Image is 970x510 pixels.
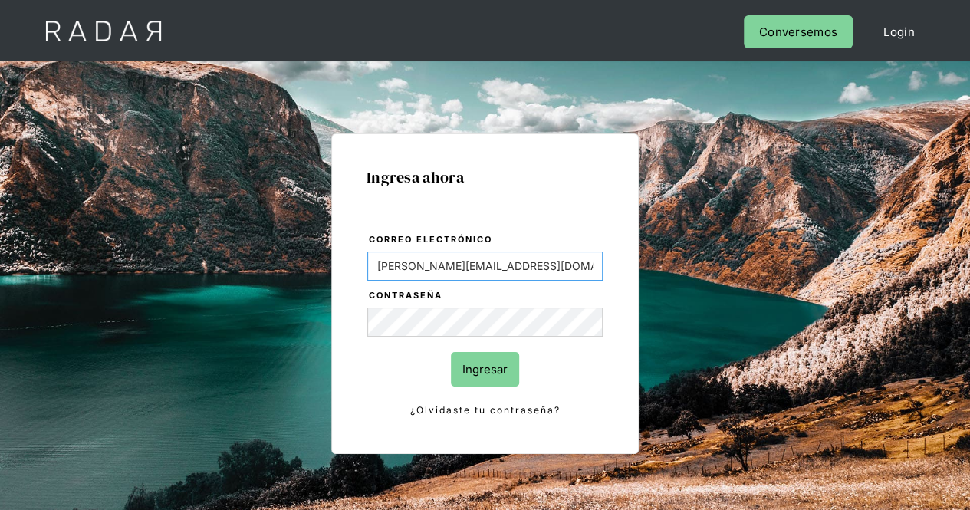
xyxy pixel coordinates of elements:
a: ¿Olvidaste tu contraseña? [367,402,603,419]
form: Login Form [367,232,603,419]
label: Correo electrónico [369,232,603,248]
h1: Ingresa ahora [367,169,603,186]
a: Login [868,15,930,48]
a: Conversemos [744,15,853,48]
input: Ingresar [451,352,519,387]
input: bruce@wayne.com [367,252,603,281]
label: Contraseña [369,288,603,304]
